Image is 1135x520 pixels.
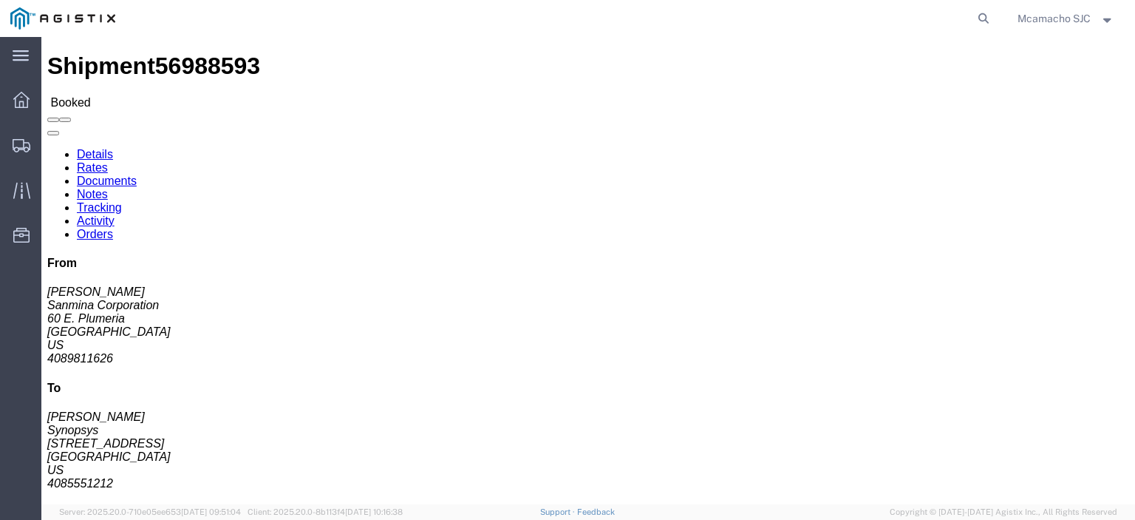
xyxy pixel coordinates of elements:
span: [DATE] 10:16:38 [345,507,403,516]
span: Server: 2025.20.0-710e05ee653 [59,507,241,516]
iframe: FS Legacy Container [41,37,1135,504]
span: Mcamacho SJC [1018,10,1091,27]
span: Copyright © [DATE]-[DATE] Agistix Inc., All Rights Reserved [890,506,1117,519]
img: logo [10,7,115,30]
span: Client: 2025.20.0-8b113f4 [248,507,403,516]
button: Mcamacho SJC [1017,10,1115,27]
span: [DATE] 09:51:04 [181,507,241,516]
a: Support [540,507,577,516]
a: Feedback [577,507,615,516]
